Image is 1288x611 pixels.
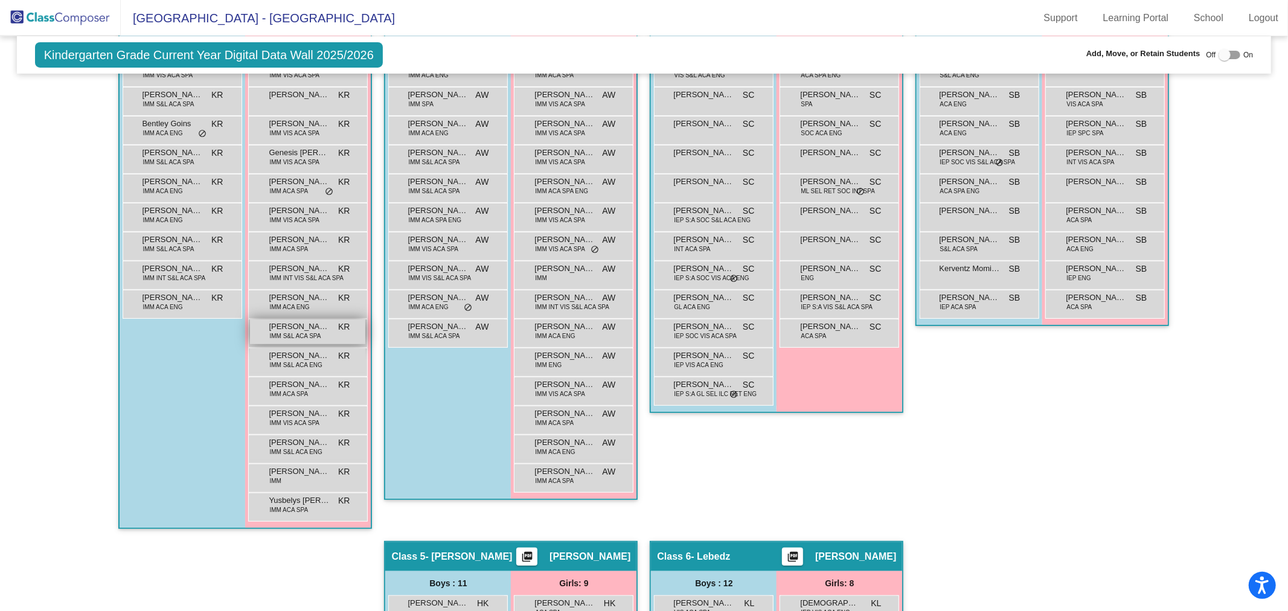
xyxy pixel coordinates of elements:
span: IMM VIS ACA SPA [269,71,319,80]
span: ACA SPA ENG [940,187,979,196]
span: [PERSON_NAME] [PERSON_NAME] [800,292,860,304]
span: [PERSON_NAME] [939,89,999,101]
span: Class 6 [657,551,691,563]
span: Add, Move, or Retain Students [1086,48,1200,60]
span: IMM VIS ACA SPA [269,418,319,427]
span: [PERSON_NAME] [673,205,734,217]
span: SC [870,176,881,188]
span: [PERSON_NAME] [PERSON_NAME] [408,234,468,246]
span: [PERSON_NAME] [PERSON_NAME] [939,234,999,246]
span: IMM ACA ENG [269,302,309,312]
span: AW [602,292,615,304]
span: KR [338,321,350,333]
span: IMM ACA ENG [408,71,448,80]
span: SC [870,147,881,159]
span: KR [338,147,350,159]
span: IMM ACA SPA [269,505,308,514]
span: [PERSON_NAME] [800,176,860,188]
span: SC [743,147,754,159]
span: [PERSON_NAME] [269,465,329,478]
span: [PERSON_NAME] [269,118,329,130]
span: IMM ACA ENG [143,129,182,138]
span: [PERSON_NAME] [800,147,860,159]
span: INT VIS ACA SPA [1066,158,1114,167]
span: SC [870,205,881,217]
span: IMM S&L ACA SPA [408,158,460,167]
span: IMM ENG [535,360,562,369]
span: IMM S&L ACA ENG [269,447,322,456]
span: AW [602,465,615,478]
span: [PERSON_NAME] [534,379,595,391]
span: IMM ACA ENG [143,302,182,312]
span: SC [743,118,754,130]
span: [PERSON_NAME] [800,118,860,130]
span: SB [1009,234,1020,246]
span: IMM ACA SPA [535,476,574,485]
span: do_not_disturb_alt [856,187,865,197]
span: IMM VIS ACA SPA [535,129,585,138]
span: Bentley Goins [142,118,202,130]
span: IMM INT VIS S&L ACA SPA [535,302,609,312]
span: KR [338,494,350,507]
span: AW [475,263,489,275]
span: IEP S:A SOC VIS ACA ENG [674,274,749,283]
span: do_not_disturb_alt [995,158,1004,168]
button: Print Students Details [516,548,537,566]
span: KR [338,292,350,304]
div: Girls: 9 [511,571,636,595]
span: IEP S:A VIS S&L ACA SPA [801,302,873,312]
span: IMM ACA ENG [408,129,448,138]
span: [PERSON_NAME] [673,292,734,304]
span: KR [211,118,223,130]
span: VIS S&L ACA ENG [674,71,725,80]
span: AW [602,118,615,130]
span: SB [1136,263,1147,275]
span: IMM VIS ACA SPA [535,389,585,398]
div: Boys : 11 [385,571,511,595]
span: [PERSON_NAME] [408,89,468,101]
span: [PERSON_NAME] [PERSON_NAME] [939,205,999,217]
mat-icon: picture_as_pdf [520,551,534,568]
span: SB [1009,292,1020,304]
span: [PERSON_NAME] [1066,147,1126,159]
span: [PERSON_NAME] [939,176,999,188]
span: IMM ACA ENG [408,302,448,312]
span: IMM [535,274,546,283]
span: [PERSON_NAME] [673,321,734,333]
span: KR [211,234,223,246]
span: [PERSON_NAME] [PERSON_NAME] [1066,263,1126,275]
span: KR [211,292,223,304]
span: IMM ACA ENG [535,447,575,456]
span: AW [475,321,489,333]
span: SB [1136,118,1147,130]
span: SB [1136,205,1147,217]
span: IMM VIS ACA SPA [269,216,319,225]
span: VIS ACA SPA [1066,100,1103,109]
span: SOC ACA ENG [801,129,842,138]
span: AW [602,350,615,362]
span: IMM ACA SPA ENG [408,216,461,225]
span: AW [602,234,615,246]
span: [PERSON_NAME] [673,263,734,275]
span: [PERSON_NAME] [534,350,595,362]
span: [GEOGRAPHIC_DATA] - [GEOGRAPHIC_DATA] [121,8,395,28]
span: KR [338,176,350,188]
span: SC [870,292,881,304]
span: IMM VIS ACA SPA [535,245,585,254]
span: [PERSON_NAME] [408,176,468,188]
span: [PERSON_NAME] [PERSON_NAME] [142,234,202,246]
span: ACA SPA [1066,302,1092,312]
span: [PERSON_NAME] [408,205,468,217]
span: IEP VIS ACA ENG [674,360,723,369]
span: [PERSON_NAME] [408,321,468,333]
span: SB [1136,234,1147,246]
span: [PERSON_NAME] [534,437,595,449]
span: IMM VIS ACA SPA [143,71,193,80]
span: [PERSON_NAME] [800,89,860,101]
span: [PERSON_NAME] [534,597,595,609]
span: SC [870,321,881,333]
span: KR [338,350,350,362]
span: IMM ACA SPA [269,187,308,196]
span: GL ACA ENG [674,302,710,312]
span: [PERSON_NAME] [269,89,329,101]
